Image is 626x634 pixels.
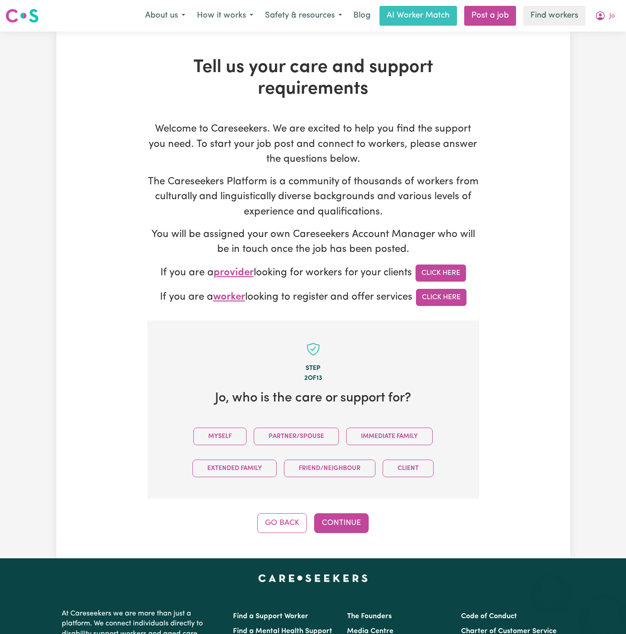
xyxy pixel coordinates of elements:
a: Click Here [416,265,466,282]
button: Friend/Neighbour [284,460,375,477]
a: Find a Support Worker [233,613,308,620]
button: How it works [191,6,259,25]
button: About us [139,6,191,25]
button: Immediate Family [346,428,433,445]
a: Click Here [416,289,466,306]
p: If you are a looking for workers for your clients [147,265,479,282]
div: 2 of 13 [162,373,465,383]
h1: Tell us your care and support requirements [147,57,479,100]
button: Continue [314,513,369,533]
a: Post a job [464,6,516,26]
p: The Careseekers Platform is a community of thousands of workers from culturally and linguisticall... [147,174,479,220]
button: Safety & resources [259,6,348,25]
div: Step [162,364,465,374]
button: My Account [589,6,621,25]
span: worker [213,292,245,302]
iframe: Close message [542,576,560,594]
a: Careseekers home page [258,575,368,582]
button: Client [383,460,434,477]
button: Extended Family [192,460,277,477]
a: Blog [348,6,376,26]
a: Code of Conduct [461,613,517,620]
img: Careseekers logo [5,8,39,24]
button: Myself [193,428,247,445]
button: Partner/Spouse [254,428,339,445]
a: Find workers [523,6,585,26]
span: Jo [609,11,615,21]
p: You will be assigned your own Careseekers Account Manager who will be in touch once the job has b... [147,227,479,257]
h2: Jo , who is the care or support for? [162,390,465,406]
p: If you are a looking to register and offer services [147,289,479,306]
button: Go Back [257,513,307,533]
iframe: Button to launch messaging window [590,598,619,627]
a: The Founders [347,613,392,620]
p: Welcome to Careseekers. We are excited to help you find the support you need. To start your job p... [147,122,479,167]
a: Careseekers logo [5,5,39,26]
a: AI Worker Match [379,6,457,26]
span: provider [214,268,254,278]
